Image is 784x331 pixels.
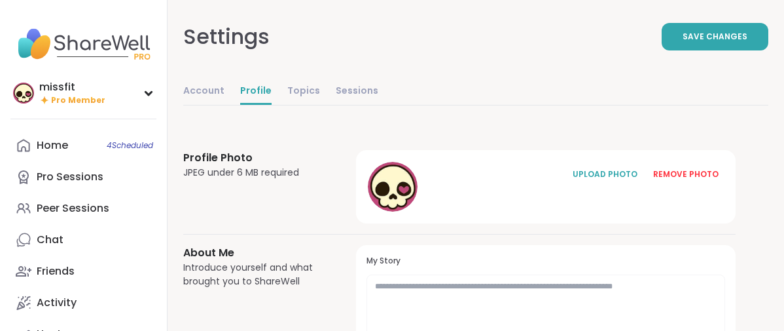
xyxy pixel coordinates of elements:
[183,261,325,288] div: Introduce yourself and what brought you to ShareWell
[10,21,156,67] img: ShareWell Nav Logo
[10,130,156,161] a: Home4Scheduled
[39,80,105,94] div: missfit
[10,224,156,256] a: Chat
[107,140,153,151] span: 4 Scheduled
[183,166,325,180] div: JPEG under 6 MB required
[37,296,77,310] div: Activity
[37,138,68,153] div: Home
[683,31,747,43] span: Save Changes
[37,264,75,279] div: Friends
[653,168,719,180] div: REMOVE PHOTO
[183,150,325,166] h3: Profile Photo
[37,233,63,247] div: Chat
[572,168,637,180] div: UPLOAD PHOTO
[366,256,725,267] h3: My Story
[13,83,34,104] img: missfit
[647,161,725,188] button: REMOVE PHOTO
[183,21,270,52] div: Settings
[336,79,378,105] a: Sessions
[287,79,320,105] a: Topics
[10,161,156,193] a: Pro Sessions
[662,23,768,50] button: Save Changes
[10,193,156,224] a: Peer Sessions
[51,95,105,106] span: Pro Member
[37,170,103,184] div: Pro Sessions
[565,161,644,188] button: UPLOAD PHOTO
[10,256,156,287] a: Friends
[240,79,272,105] a: Profile
[183,245,325,261] h3: About Me
[37,201,109,216] div: Peer Sessions
[10,287,156,319] a: Activity
[183,79,224,105] a: Account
